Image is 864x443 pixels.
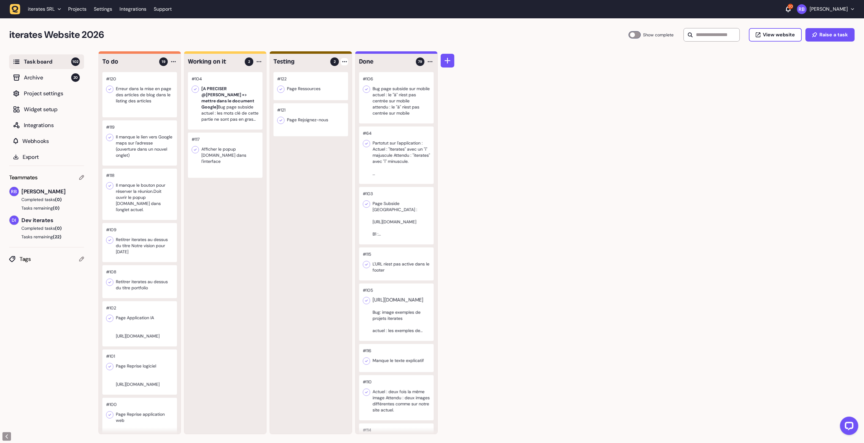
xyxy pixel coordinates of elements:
[9,234,84,240] button: Tasks remaining(22)
[418,59,422,64] span: 79
[359,57,412,66] h4: Done
[9,205,84,211] button: Tasks remaining(0)
[24,105,80,114] span: Widget setup
[749,28,802,42] button: View website
[55,197,62,202] span: (0)
[797,4,807,14] img: Rodolphe Balay
[9,225,79,231] button: Completed tasks(0)
[9,54,84,69] button: Task board102
[71,57,80,66] span: 102
[119,4,146,15] a: Integrations
[9,150,84,164] button: Export
[24,57,71,66] span: Task board
[94,4,112,15] a: Settings
[71,73,80,82] span: 20
[9,196,79,203] button: Completed tasks(0)
[9,70,84,85] button: Archive20
[154,6,172,12] a: Support
[797,4,854,14] button: [PERSON_NAME]
[188,57,241,66] h4: Working on it
[24,73,71,82] span: Archive
[788,4,793,9] div: 20
[9,27,629,42] h2: iterates Website 2026
[53,234,61,240] span: (22)
[28,6,55,12] span: iterates SRL
[9,134,84,148] button: Webhooks
[53,205,60,211] span: (0)
[162,59,166,64] span: 19
[806,28,855,42] button: Raise a task
[55,225,62,231] span: (0)
[9,187,19,196] img: Rodolphe Balay
[334,59,336,64] span: 2
[274,57,326,66] h4: Testing
[21,187,84,196] span: [PERSON_NAME]
[9,102,84,117] button: Widget setup
[22,137,80,145] span: Webhooks
[763,32,795,37] span: View website
[810,6,848,12] p: [PERSON_NAME]
[248,59,250,64] span: 2
[23,153,80,161] span: Export
[102,57,155,66] h4: To do
[9,173,38,182] span: Teammates
[9,86,84,101] button: Project settings
[10,4,64,15] button: iterates SRL
[20,255,79,263] span: Tags
[24,121,80,130] span: Integrations
[835,414,861,440] iframe: LiveChat chat widget
[9,118,84,133] button: Integrations
[820,32,848,37] span: Raise a task
[9,216,19,225] img: Dev iterates
[643,31,674,38] span: Show complete
[21,216,84,225] span: Dev iterates
[24,89,80,98] span: Project settings
[68,4,86,15] a: Projects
